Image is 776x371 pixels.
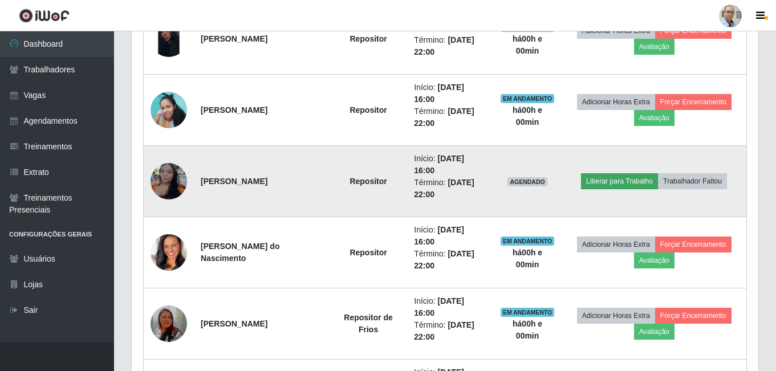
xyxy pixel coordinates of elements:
li: Término: [414,248,486,272]
button: Adicionar Horas Extra [577,308,655,324]
strong: Repositor [350,248,387,257]
button: Trabalhador Faltou [658,173,727,189]
img: 1685835245647.jpeg [151,303,187,345]
button: Liberar para Trabalho [581,173,658,189]
strong: Repositor [350,177,387,186]
button: Forçar Encerramento [655,94,732,110]
strong: há 00 h e 00 min [513,248,542,269]
strong: [PERSON_NAME] [201,34,267,43]
li: Término: [414,319,486,343]
strong: há 00 h e 00 min [513,34,542,55]
button: Forçar Encerramento [655,237,732,252]
strong: [PERSON_NAME] do Nascimento [201,242,279,263]
li: Término: [414,105,486,129]
time: [DATE] 16:00 [414,154,464,175]
li: Início: [414,81,486,105]
strong: Repositor [350,34,387,43]
strong: há 00 h e 00 min [513,319,542,340]
strong: [PERSON_NAME] [201,105,267,115]
li: Início: [414,224,486,248]
img: 1758708195650.jpeg [151,220,187,285]
img: 1737237612855.jpeg [151,85,187,134]
strong: [PERSON_NAME] [201,177,267,186]
time: [DATE] 16:00 [414,225,464,246]
span: EM ANDAMENTO [501,237,555,246]
button: Forçar Encerramento [655,308,732,324]
time: [DATE] 16:00 [414,296,464,317]
strong: Repositor de Frios [344,313,393,334]
strong: Repositor [350,105,387,115]
li: Início: [414,153,486,177]
time: [DATE] 16:00 [414,83,464,104]
strong: [PERSON_NAME] [201,319,267,328]
strong: há 00 h e 00 min [513,105,542,127]
button: Avaliação [634,252,675,268]
li: Término: [414,177,486,201]
span: AGENDADO [507,177,547,186]
img: 1704829522631.jpeg [151,21,187,57]
img: CoreUI Logo [19,9,70,23]
button: Avaliação [634,110,675,126]
li: Término: [414,34,486,58]
span: EM ANDAMENTO [501,308,555,317]
button: Avaliação [634,324,675,340]
span: EM ANDAMENTO [501,94,555,103]
img: 1747071606783.jpeg [151,157,187,206]
button: Avaliação [634,39,675,55]
button: Adicionar Horas Extra [577,237,655,252]
li: Início: [414,295,486,319]
button: Adicionar Horas Extra [577,94,655,110]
